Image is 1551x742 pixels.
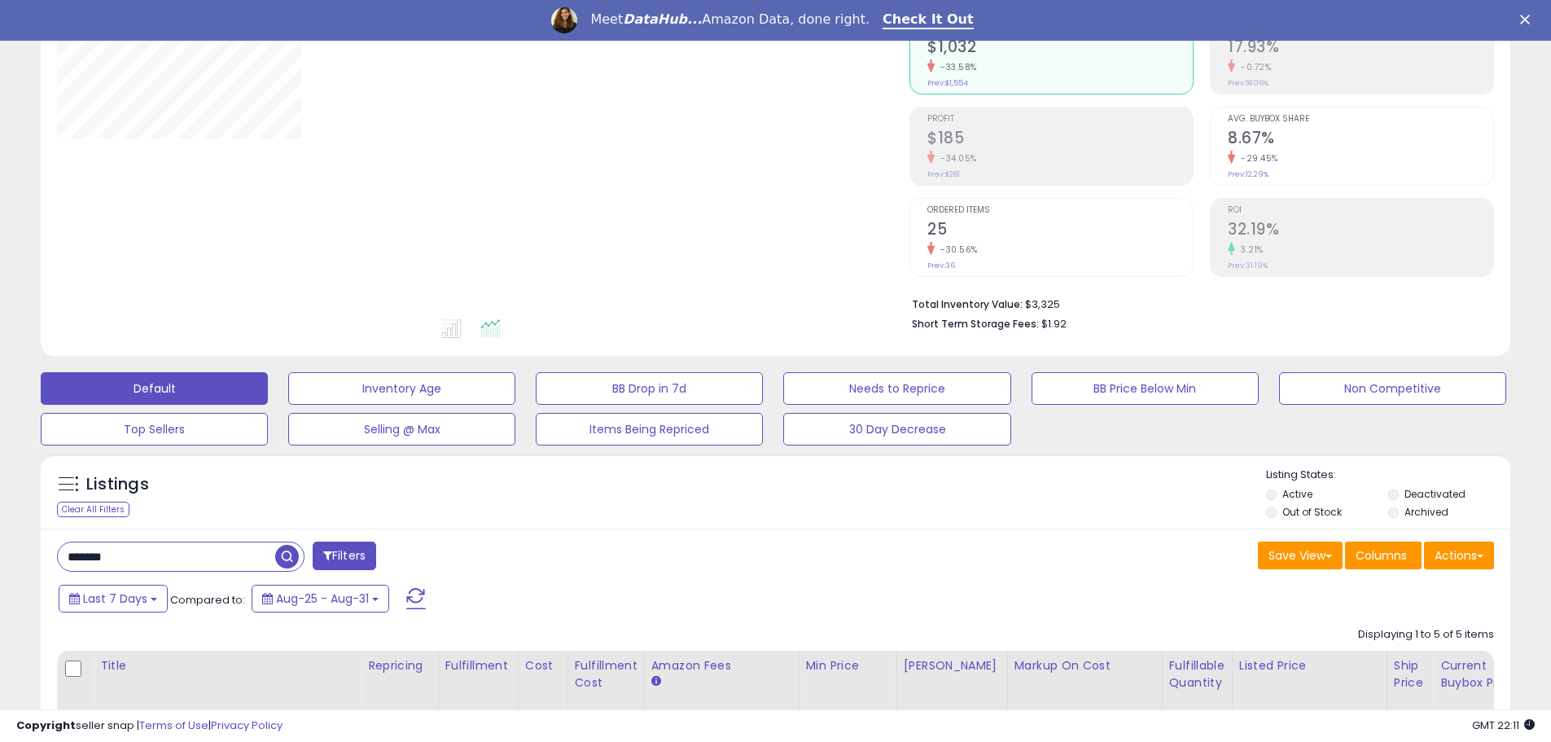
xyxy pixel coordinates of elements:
[1228,129,1493,151] h2: 8.67%
[927,37,1193,59] h2: $1,032
[59,585,168,612] button: Last 7 Days
[16,718,283,734] div: seller snap | |
[100,657,354,674] div: Title
[536,372,763,405] button: BB Drop in 7d
[368,657,432,674] div: Repricing
[1235,61,1271,73] small: -0.72%
[904,657,1001,674] div: [PERSON_NAME]
[1228,115,1493,124] span: Avg. Buybox Share
[1440,657,1524,692] div: Current Buybox Price
[211,718,283,733] a: Privacy Policy
[912,297,1023,311] b: Total Inventory Value:
[1228,78,1268,88] small: Prev: 18.06%
[288,413,515,446] button: Selling @ Max
[41,413,268,446] button: Top Sellers
[1032,372,1259,405] button: BB Price Below Min
[575,657,637,692] div: Fulfillment Cost
[1345,542,1422,569] button: Columns
[1282,487,1312,501] label: Active
[1169,657,1225,692] div: Fulfillable Quantity
[1014,657,1155,674] div: Markup on Cost
[623,11,702,27] i: DataHub...
[1356,547,1407,564] span: Columns
[651,674,661,689] small: Amazon Fees.
[806,657,890,674] div: Min Price
[57,502,129,517] div: Clear All Filters
[927,169,960,179] small: Prev: $281
[536,413,763,446] button: Items Being Repriced
[1041,316,1067,331] span: $1.92
[935,244,978,256] small: -30.56%
[551,7,577,33] img: Profile image for Georgie
[41,372,268,405] button: Default
[1228,206,1493,215] span: ROI
[1228,261,1268,270] small: Prev: 31.19%
[1424,542,1494,569] button: Actions
[1258,542,1343,569] button: Save View
[783,413,1010,446] button: 30 Day Decrease
[288,372,515,405] button: Inventory Age
[1394,657,1426,692] div: Ship Price
[83,591,147,607] span: Last 7 Days
[1404,505,1448,519] label: Archived
[1007,651,1162,715] th: The percentage added to the cost of goods (COGS) that forms the calculator for Min & Max prices.
[1266,468,1510,483] p: Listing States:
[139,718,208,733] a: Terms of Use
[1235,152,1278,165] small: -29.45%
[170,592,245,608] span: Compared to:
[1404,487,1466,501] label: Deactivated
[252,585,389,612] button: Aug-25 - Aug-31
[1472,718,1535,733] span: 2025-09-8 22:11 GMT
[883,11,974,29] a: Check It Out
[525,657,561,674] div: Cost
[927,220,1193,242] h2: 25
[927,206,1193,215] span: Ordered Items
[927,78,968,88] small: Prev: $1,554
[935,61,977,73] small: -33.58%
[1228,169,1268,179] small: Prev: 12.29%
[16,718,76,733] strong: Copyright
[651,657,792,674] div: Amazon Fees
[927,261,955,270] small: Prev: 36
[313,542,376,570] button: Filters
[1235,244,1264,256] small: 3.21%
[912,293,1482,313] li: $3,325
[912,317,1039,331] b: Short Term Storage Fees:
[1239,657,1380,674] div: Listed Price
[927,115,1193,124] span: Profit
[276,591,369,607] span: Aug-25 - Aug-31
[1520,15,1536,24] div: Close
[1279,372,1506,405] button: Non Competitive
[445,657,511,674] div: Fulfillment
[1228,220,1493,242] h2: 32.19%
[1282,505,1342,519] label: Out of Stock
[783,372,1010,405] button: Needs to Reprice
[927,129,1193,151] h2: $185
[86,473,149,496] h5: Listings
[1358,627,1494,643] div: Displaying 1 to 5 of 5 items
[590,11,870,28] div: Meet Amazon Data, done right.
[935,152,977,165] small: -34.05%
[1228,37,1493,59] h2: 17.93%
